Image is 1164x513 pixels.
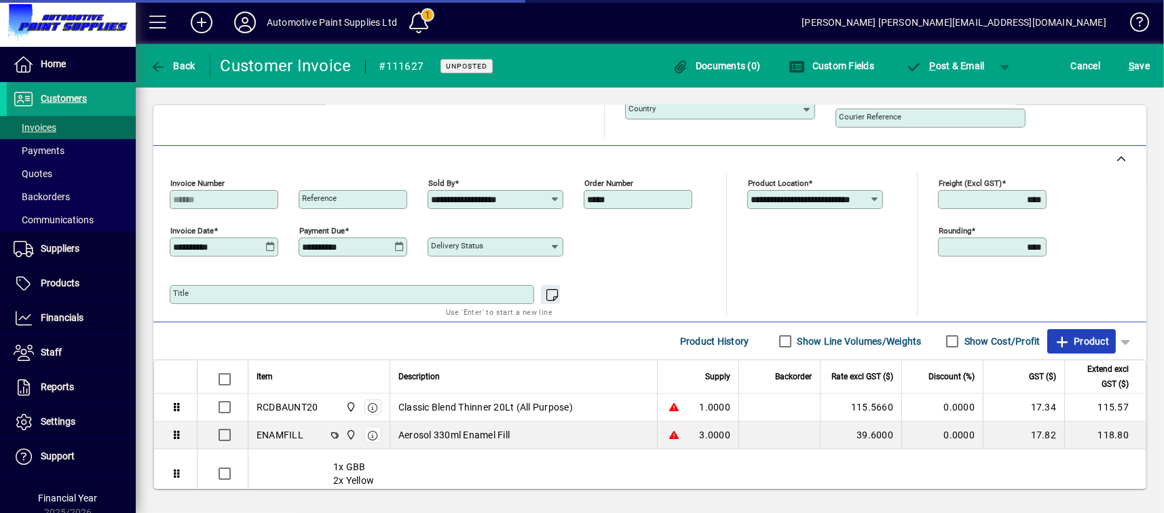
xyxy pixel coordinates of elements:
[398,428,510,442] span: Aerosol 330ml Enamel Fill
[398,400,573,414] span: Classic Blend Thinner 20Lt (All Purpose)
[1064,421,1146,449] td: 118.80
[680,330,749,352] span: Product History
[428,178,455,188] mat-label: Sold by
[431,241,483,250] mat-label: Delivery status
[700,400,731,414] span: 1.0000
[1120,3,1147,47] a: Knowledge Base
[802,12,1106,33] div: [PERSON_NAME] [PERSON_NAME][EMAIL_ADDRESS][DOMAIN_NAME]
[1054,330,1109,352] span: Product
[785,54,878,78] button: Custom Fields
[748,178,808,188] mat-label: Product location
[7,116,136,139] a: Invoices
[829,428,893,442] div: 39.6000
[41,243,79,254] span: Suppliers
[342,400,358,415] span: Automotive Paint Supplies Ltd
[446,304,552,320] mat-hint: Use 'Enter' to start a new line
[1129,60,1134,71] span: S
[7,267,136,301] a: Products
[41,93,87,104] span: Customers
[1064,394,1146,421] td: 115.57
[675,329,755,354] button: Product History
[928,369,975,384] span: Discount (%)
[302,193,337,203] mat-label: Reference
[173,288,189,298] mat-label: Title
[147,54,199,78] button: Back
[446,62,487,71] span: Unposted
[267,12,397,33] div: Automotive Paint Supplies Ltd
[939,226,971,235] mat-label: Rounding
[789,60,874,71] span: Custom Fields
[41,416,75,427] span: Settings
[41,278,79,288] span: Products
[930,60,936,71] span: P
[1068,54,1104,78] button: Cancel
[257,428,303,442] div: ENAMFILL
[669,54,764,78] button: Documents (0)
[584,178,633,188] mat-label: Order number
[150,60,195,71] span: Back
[398,369,440,384] span: Description
[257,369,273,384] span: Item
[7,336,136,370] a: Staff
[342,427,358,442] span: Automotive Paint Supplies Ltd
[775,369,812,384] span: Backorder
[41,381,74,392] span: Reports
[1071,55,1101,77] span: Cancel
[673,60,761,71] span: Documents (0)
[170,226,214,235] mat-label: Invoice date
[795,335,922,348] label: Show Line Volumes/Weights
[839,112,901,121] mat-label: Courier Reference
[7,370,136,404] a: Reports
[41,58,66,69] span: Home
[7,139,136,162] a: Payments
[14,214,94,225] span: Communications
[7,440,136,474] a: Support
[1125,54,1153,78] button: Save
[7,47,136,81] a: Home
[41,312,83,323] span: Financials
[14,122,56,133] span: Invoices
[248,449,1146,498] div: 1x GBB 2x Yellow
[7,185,136,208] a: Backorders
[700,428,731,442] span: 3.0000
[7,301,136,335] a: Financials
[221,55,352,77] div: Customer Invoice
[39,493,98,503] span: Financial Year
[1047,329,1116,354] button: Product
[7,208,136,231] a: Communications
[7,162,136,185] a: Quotes
[7,405,136,439] a: Settings
[962,335,1040,348] label: Show Cost/Profit
[223,10,267,35] button: Profile
[136,54,210,78] app-page-header-button: Back
[1073,362,1129,392] span: Extend excl GST ($)
[14,168,52,179] span: Quotes
[831,369,893,384] span: Rate excl GST ($)
[1129,55,1150,77] span: ave
[983,421,1064,449] td: 17.82
[899,54,992,78] button: Post & Email
[299,226,345,235] mat-label: Payment due
[906,60,985,71] span: ost & Email
[628,104,656,113] mat-label: Country
[14,145,64,156] span: Payments
[1029,369,1056,384] span: GST ($)
[829,400,893,414] div: 115.5660
[257,400,318,414] div: RCDBAUNT20
[14,191,70,202] span: Backorders
[170,178,225,188] mat-label: Invoice number
[379,56,424,77] div: #111627
[983,394,1064,421] td: 17.34
[41,451,75,461] span: Support
[901,394,983,421] td: 0.0000
[41,347,62,358] span: Staff
[901,421,983,449] td: 0.0000
[7,232,136,266] a: Suppliers
[705,369,730,384] span: Supply
[180,10,223,35] button: Add
[939,178,1002,188] mat-label: Freight (excl GST)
